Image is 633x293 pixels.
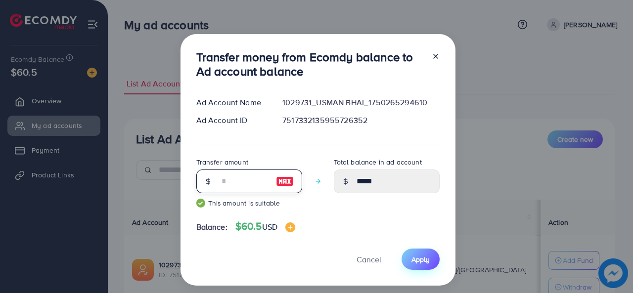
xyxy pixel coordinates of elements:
[188,115,275,126] div: Ad Account ID
[235,220,295,233] h4: $60.5
[411,254,430,264] span: Apply
[357,254,381,265] span: Cancel
[262,221,277,232] span: USD
[274,115,447,126] div: 7517332135955726352
[274,97,447,108] div: 1029731_USMAN BHAI_1750265294610
[196,50,424,79] h3: Transfer money from Ecomdy balance to Ad account balance
[402,249,440,270] button: Apply
[276,175,294,187] img: image
[196,157,248,167] label: Transfer amount
[334,157,422,167] label: Total balance in ad account
[196,198,302,208] small: This amount is suitable
[196,221,227,233] span: Balance:
[285,222,295,232] img: image
[344,249,394,270] button: Cancel
[196,199,205,208] img: guide
[188,97,275,108] div: Ad Account Name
